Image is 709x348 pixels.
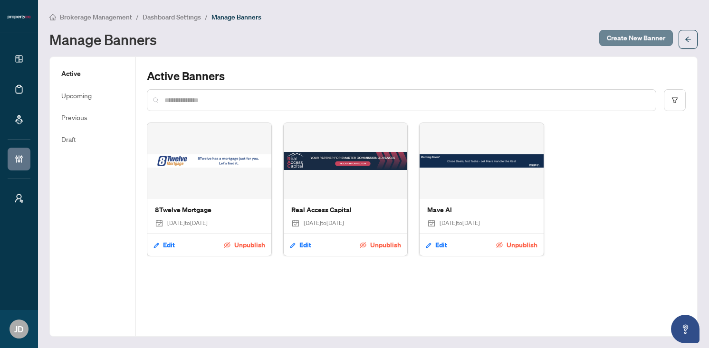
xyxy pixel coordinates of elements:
[49,14,56,20] span: home
[671,97,678,103] span: filter
[49,32,157,47] h1: Manage Banners
[427,205,536,215] span: Mave AI
[61,112,124,122] h5: Previous
[61,134,124,144] h5: Draft
[664,89,686,111] button: filter
[155,205,264,215] span: 8Twelve Mortgage
[224,242,230,248] span: eye-invisible
[359,237,402,253] button: Unpublish
[299,237,311,253] span: Edit
[496,237,538,253] button: Unpublish
[234,237,265,253] span: Unpublish
[167,219,208,228] span: [DATE] to [DATE]
[304,219,344,228] span: [DATE] to [DATE]
[143,13,201,21] span: Dashboard Settings
[291,205,400,215] span: Real Access Capital
[507,237,537,253] span: Unpublish
[153,237,175,253] button: Edit
[289,237,312,253] button: Edit
[8,14,30,20] img: logo
[370,237,401,253] span: Unpublish
[211,13,261,21] span: Manage Banners
[284,123,408,199] img: Real Access Capital
[607,30,665,46] span: Create New Banner
[14,194,24,203] span: user-switch
[61,90,124,101] h5: Upcoming
[599,30,673,46] button: Create New Banner
[147,123,271,199] img: 8Twelve Mortgage
[136,11,139,22] li: /
[420,123,544,199] img: Mave AI
[671,315,699,343] button: Open asap
[205,11,208,22] li: /
[147,68,686,84] h2: Active Banners
[496,242,503,248] span: eye-invisible
[435,237,447,253] span: Edit
[360,242,366,248] span: eye-invisible
[163,237,175,253] span: Edit
[61,68,124,79] h5: Active
[14,322,24,336] span: JD
[60,13,132,21] span: Brokerage Management
[425,237,448,253] button: Edit
[440,219,480,228] span: [DATE] to [DATE]
[685,36,691,43] span: arrow-left
[223,237,266,253] button: Unpublish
